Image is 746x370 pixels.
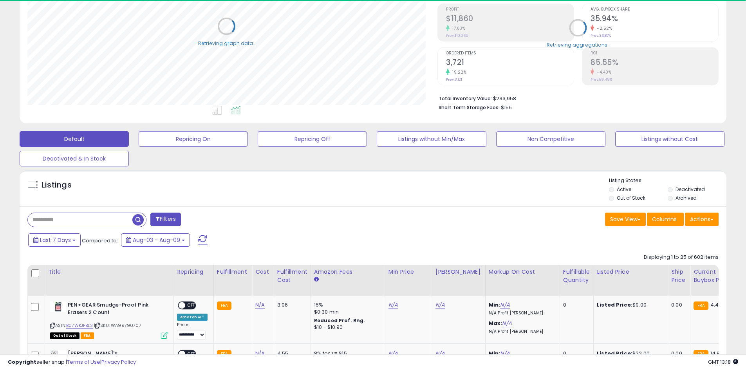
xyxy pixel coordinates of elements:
[388,350,398,357] a: N/A
[597,301,662,309] div: $9.00
[694,301,708,310] small: FBA
[8,359,136,366] div: seller snap | |
[694,268,734,284] div: Current Buybox Price
[435,268,482,276] div: [PERSON_NAME]
[150,213,181,226] button: Filters
[68,301,163,318] b: PEN+GEAR Smudge-Proof Pink Erasers 2 Count
[50,301,168,338] div: ASIN:
[40,236,71,244] span: Last 7 Days
[489,319,502,327] b: Max:
[66,322,93,329] a: B07WKJFBL3
[615,131,724,147] button: Listings without Cost
[217,301,231,310] small: FBA
[388,301,398,309] a: N/A
[502,319,511,327] a: N/A
[617,195,645,201] label: Out of Stock
[563,301,587,309] div: 0
[377,131,486,147] button: Listings without Min/Max
[496,131,605,147] button: Non Competitive
[710,301,722,309] span: 4.49
[500,350,509,357] a: N/A
[388,268,429,276] div: Min Price
[597,301,632,309] b: Listed Price:
[314,301,379,309] div: 15%
[489,310,554,316] p: N/A Profit [PERSON_NAME]
[277,301,305,309] div: 3.06
[139,131,248,147] button: Repricing On
[676,195,697,201] label: Archived
[81,332,94,339] span: FBA
[185,302,198,309] span: OFF
[255,268,271,276] div: Cost
[177,268,210,276] div: Repricing
[671,350,684,357] div: 0.00
[644,254,719,261] div: Displaying 1 to 25 of 602 items
[489,301,500,309] b: Min:
[676,186,705,193] label: Deactivated
[42,180,72,191] h5: Listings
[50,350,66,366] img: 51ij9n8p3cL._SL40_.jpg
[710,350,723,357] span: 14.83
[314,317,365,324] b: Reduced Prof. Rng.
[82,237,118,244] span: Compared to:
[563,350,587,357] div: 0
[217,268,249,276] div: Fulfillment
[314,309,379,316] div: $0.30 min
[617,186,631,193] label: Active
[609,177,726,184] p: Listing States:
[605,213,646,226] button: Save View
[177,322,208,340] div: Preset:
[20,131,129,147] button: Default
[67,358,100,366] a: Terms of Use
[708,358,738,366] span: 2025-08-18 13:18 GMT
[198,40,255,47] div: Retrieving graph data..
[694,350,708,359] small: FBA
[217,350,231,359] small: FBA
[314,268,382,276] div: Amazon Fees
[671,268,687,284] div: Ship Price
[435,350,445,357] a: N/A
[255,301,265,309] a: N/A
[177,314,208,321] div: Amazon AI *
[652,215,677,223] span: Columns
[597,268,665,276] div: Listed Price
[435,301,445,309] a: N/A
[8,358,36,366] strong: Copyright
[671,301,684,309] div: 0.00
[314,324,379,331] div: $10 - $10.90
[489,350,500,357] b: Min:
[48,268,170,276] div: Title
[258,131,367,147] button: Repricing Off
[500,301,509,309] a: N/A
[50,332,79,339] span: All listings that are currently out of stock and unavailable for purchase on Amazon
[485,265,560,296] th: The percentage added to the cost of goods (COGS) that forms the calculator for Min & Max prices.
[185,350,198,357] span: OFF
[314,276,319,283] small: Amazon Fees.
[489,268,556,276] div: Markup on Cost
[647,213,684,226] button: Columns
[133,236,180,244] span: Aug-03 - Aug-09
[277,350,305,357] div: 4.55
[255,350,265,357] a: N/A
[28,233,81,247] button: Last 7 Days
[277,268,307,284] div: Fulfillment Cost
[547,41,610,48] div: Retrieving aggregations..
[597,350,632,357] b: Listed Price:
[121,233,190,247] button: Aug-03 - Aug-09
[489,329,554,334] p: N/A Profit [PERSON_NAME]
[314,350,379,357] div: 8% for <= $15
[101,358,136,366] a: Privacy Policy
[20,151,129,166] button: Deactivated & In Stock
[50,301,66,312] img: 31hx5JpaDoL._SL40_.jpg
[563,268,590,284] div: Fulfillable Quantity
[597,350,662,357] div: $22.00
[685,213,719,226] button: Actions
[94,322,141,328] span: | SKU: WA99790707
